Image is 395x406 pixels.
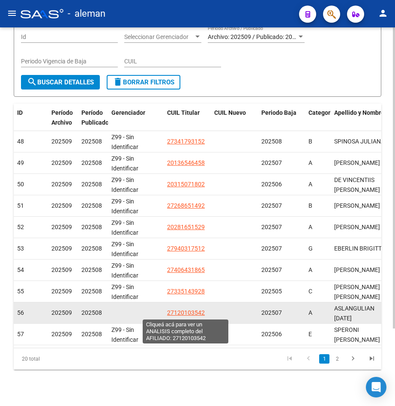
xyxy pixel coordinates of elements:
[261,138,282,145] span: 202508
[51,245,72,252] span: 202509
[81,202,102,209] span: 202508
[51,309,72,316] span: 202509
[51,159,72,166] span: 202509
[308,266,312,273] span: A
[111,326,138,343] span: Z99 - Sin Identificar
[17,245,24,252] span: 53
[167,202,205,209] span: 27268651492
[51,181,72,188] span: 202509
[331,104,391,132] datatable-header-cell: Apellido y Nombre
[17,181,24,188] span: 50
[111,198,138,215] span: Z99 - Sin Identificar
[113,77,123,87] mat-icon: delete
[318,352,331,366] li: page 1
[261,159,282,166] span: 202507
[111,109,145,116] span: Gerenciador
[164,104,211,132] datatable-header-cell: CUIL Titular
[308,138,312,145] span: B
[7,8,17,18] mat-icon: menu
[27,77,37,87] mat-icon: search
[113,78,174,86] span: Borrar Filtros
[261,245,282,252] span: 202507
[258,104,305,132] datatable-header-cell: Periodo Baja
[81,159,102,166] span: 202508
[17,224,24,230] span: 52
[111,176,138,193] span: Z99 - Sin Identificar
[281,354,298,364] a: go to first page
[167,309,205,316] span: 27120103542
[17,109,23,116] span: ID
[331,352,344,366] li: page 2
[261,331,282,337] span: 202506
[261,266,282,273] span: 202507
[308,202,312,209] span: B
[261,224,282,230] span: 202507
[111,155,138,172] span: Z99 - Sin Identificar
[345,354,361,364] a: go to next page
[51,109,73,126] span: Período Archivo
[167,109,200,116] span: CUIL Titular
[81,288,102,295] span: 202508
[332,354,342,364] a: 2
[308,245,313,252] span: G
[111,262,138,279] span: Z99 - Sin Identificar
[305,104,331,132] datatable-header-cell: Categoria
[81,266,102,273] span: 202508
[48,104,78,132] datatable-header-cell: Período Archivo
[51,288,72,295] span: 202509
[17,159,24,166] span: 49
[208,33,306,40] span: Archivo: 202509 / Publicado: 202508
[334,305,380,331] span: ASLANGULIAN LUCIA LILIANA GLORIA
[167,159,205,166] span: 20136546458
[81,245,102,252] span: 202508
[167,224,205,230] span: 20281651529
[214,109,246,116] span: CUIL Nuevo
[300,354,317,364] a: go to previous page
[81,181,102,188] span: 202508
[334,245,385,252] span: EBERLIN BRIGITTE
[51,202,72,209] span: 202509
[108,104,164,132] datatable-header-cell: Gerenciador
[334,138,385,145] span: SPINOSA JULIANA
[78,104,108,132] datatable-header-cell: Período Publicado
[111,134,138,150] span: Z99 - Sin Identificar
[14,348,87,370] div: 20 total
[334,176,380,193] span: DE VINCENTIIS JUAN AGUSTIN
[261,288,282,295] span: 202505
[14,104,48,132] datatable-header-cell: ID
[124,33,194,41] span: Seleccionar Gerenciador
[167,245,205,252] span: 27940317512
[167,266,205,273] span: 27406431865
[261,109,296,116] span: Periodo Baja
[51,266,72,273] span: 202509
[308,288,312,295] span: C
[334,326,380,343] span: SPERONI NANCY LILIANA
[27,78,94,86] span: Buscar Detalles
[167,138,205,145] span: 27341793152
[51,138,72,145] span: 202509
[81,309,102,316] span: 202508
[308,159,312,166] span: A
[17,309,24,316] span: 56
[378,8,388,18] mat-icon: person
[167,288,205,295] span: 27335143928
[364,354,380,364] a: go to last page
[261,202,282,209] span: 202507
[334,159,380,166] span: GUARINO ALEJANDRO MIGUEL
[17,266,24,273] span: 54
[211,104,258,132] datatable-header-cell: CUIL Nuevo
[81,224,102,230] span: 202508
[334,284,380,300] span: MACHADO PACHECO CARLA ROSALIA
[319,354,329,364] a: 1
[334,266,380,273] span: PARDIÑAS MARIANA CAROLINA
[167,181,205,188] span: 20315071802
[308,309,312,316] span: A
[261,309,282,316] span: 202507
[81,138,102,145] span: 202508
[81,331,102,337] span: 202508
[17,331,24,337] span: 57
[111,284,138,300] span: Z99 - Sin Identificar
[51,331,72,337] span: 202509
[334,202,380,209] span: TORRES LUCIANA
[308,331,312,337] span: E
